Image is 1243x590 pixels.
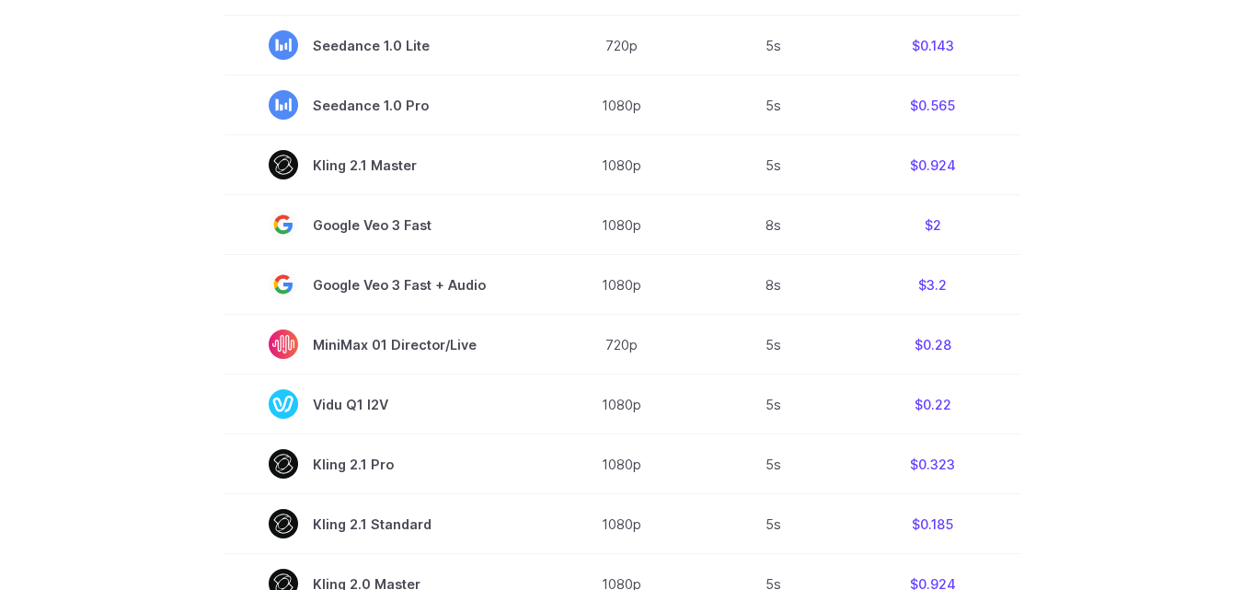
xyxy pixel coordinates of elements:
td: 1080p [543,75,701,135]
td: 1080p [543,434,701,494]
span: MiniMax 01 Director/Live [269,330,499,359]
span: Seedance 1.0 Pro [269,90,499,120]
td: $0.22 [846,375,1019,434]
td: $0.323 [846,434,1019,494]
td: 5s [701,16,846,75]
td: 1080p [543,255,701,315]
td: $2 [846,195,1019,255]
span: Vidu Q1 I2V [269,389,499,419]
td: $0.143 [846,16,1019,75]
span: Kling 2.1 Standard [269,509,499,538]
td: $0.924 [846,135,1019,195]
span: Google Veo 3 Fast + Audio [269,270,499,299]
td: 5s [701,375,846,434]
td: 8s [701,195,846,255]
span: Seedance 1.0 Lite [269,30,499,60]
td: 5s [701,434,846,494]
td: 720p [543,16,701,75]
td: 5s [701,494,846,554]
td: 1080p [543,494,701,554]
td: $0.28 [846,315,1019,375]
td: $0.565 [846,75,1019,135]
td: 1080p [543,375,701,434]
td: 720p [543,315,701,375]
td: 1080p [543,135,701,195]
td: 5s [701,135,846,195]
td: 5s [701,315,846,375]
td: $0.185 [846,494,1019,554]
td: 5s [701,75,846,135]
td: $3.2 [846,255,1019,315]
span: Kling 2.1 Master [269,150,499,179]
span: Kling 2.1 Pro [269,449,499,479]
span: Google Veo 3 Fast [269,210,499,239]
td: 1080p [543,195,701,255]
td: 8s [701,255,846,315]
